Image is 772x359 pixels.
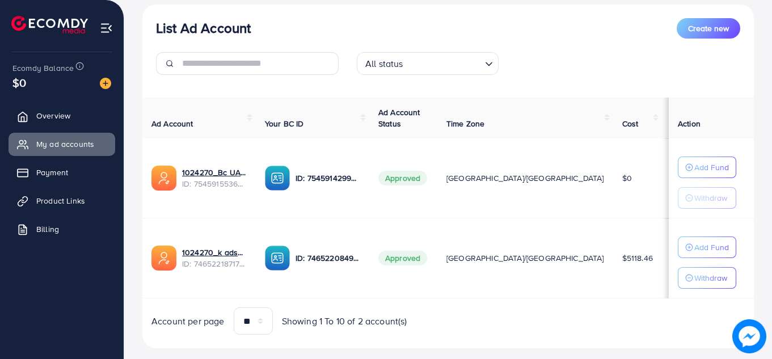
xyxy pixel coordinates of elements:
[677,18,740,39] button: Create new
[100,78,111,89] img: image
[182,178,247,189] span: ID: 7545915536356278280
[182,247,247,270] div: <span class='underline'>1024270_k ads_1738132429680</span></br>7465221871748186128
[36,223,59,235] span: Billing
[378,171,427,185] span: Approved
[9,161,115,184] a: Payment
[678,157,736,178] button: Add Fund
[182,167,247,178] a: 1024270_Bc UAE10kkk_1756920945833
[9,189,115,212] a: Product Links
[678,187,736,209] button: Withdraw
[36,167,68,178] span: Payment
[732,319,766,353] img: image
[151,166,176,191] img: ic-ads-acc.e4c84228.svg
[9,133,115,155] a: My ad accounts
[378,107,420,129] span: Ad Account Status
[378,251,427,265] span: Approved
[694,191,727,205] p: Withdraw
[151,315,225,328] span: Account per page
[622,172,632,184] span: $0
[694,271,727,285] p: Withdraw
[678,236,736,258] button: Add Fund
[407,53,480,72] input: Search for option
[357,52,499,75] div: Search for option
[12,62,74,74] span: Ecomdy Balance
[296,251,360,265] p: ID: 7465220849314873360
[36,138,94,150] span: My ad accounts
[182,258,247,269] span: ID: 7465221871748186128
[265,246,290,271] img: ic-ba-acc.ded83a64.svg
[12,74,26,91] span: $0
[446,252,604,264] span: [GEOGRAPHIC_DATA]/[GEOGRAPHIC_DATA]
[156,20,251,36] h3: List Ad Account
[296,171,360,185] p: ID: 7545914299548221448
[151,246,176,271] img: ic-ads-acc.e4c84228.svg
[9,218,115,240] a: Billing
[694,240,729,254] p: Add Fund
[100,22,113,35] img: menu
[265,118,304,129] span: Your BC ID
[363,56,406,72] span: All status
[182,167,247,190] div: <span class='underline'>1024270_Bc UAE10kkk_1756920945833</span></br>7545915536356278280
[36,110,70,121] span: Overview
[688,23,729,34] span: Create new
[446,172,604,184] span: [GEOGRAPHIC_DATA]/[GEOGRAPHIC_DATA]
[446,118,484,129] span: Time Zone
[36,195,85,206] span: Product Links
[9,104,115,127] a: Overview
[182,247,247,258] a: 1024270_k ads_1738132429680
[622,252,653,264] span: $5118.46
[151,118,193,129] span: Ad Account
[265,166,290,191] img: ic-ba-acc.ded83a64.svg
[622,118,639,129] span: Cost
[282,315,407,328] span: Showing 1 To 10 of 2 account(s)
[694,161,729,174] p: Add Fund
[11,16,88,33] img: logo
[678,118,701,129] span: Action
[678,267,736,289] button: Withdraw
